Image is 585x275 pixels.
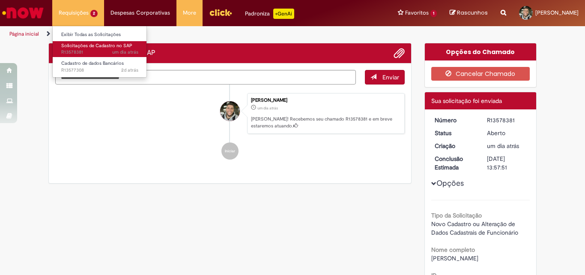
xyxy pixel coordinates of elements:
span: um dia atrás [487,142,519,150]
button: Enviar [365,70,405,85]
span: R13578381 [61,49,138,56]
div: Padroniza [245,9,294,19]
dt: Conclusão Estimada [428,154,481,172]
div: [DATE] 13:57:51 [487,154,527,172]
span: R13577308 [61,67,138,74]
dt: Status [428,129,481,137]
dt: Criação [428,142,481,150]
div: [PERSON_NAME] [251,98,400,103]
span: Despesas Corporativas [110,9,170,17]
span: [PERSON_NAME] [431,254,478,262]
span: Solicitações de Cadastro no SAP [61,42,132,49]
button: Adicionar anexos [394,48,405,59]
p: [PERSON_NAME]! Recebemos seu chamado R13578381 e em breve estaremos atuando. [251,116,400,129]
a: Aberto R13578381 : Solicitações de Cadastro no SAP [53,41,147,57]
b: Tipo da Solicitação [431,212,482,219]
textarea: Digite sua mensagem aqui... [55,70,356,85]
div: Opções do Chamado [425,43,537,60]
span: Cadastro de dados Bancários [61,60,124,66]
span: More [183,9,196,17]
div: Igor Alves Andrade [220,101,240,121]
img: click_logo_yellow_360x200.png [209,6,232,19]
ul: Histórico de tíquete [55,85,405,169]
a: Página inicial [9,30,39,37]
div: Aberto [487,129,527,137]
span: Sua solicitação foi enviada [431,97,502,105]
dt: Número [428,116,481,124]
a: Exibir Todas as Solicitações [53,30,147,39]
ul: Requisições [52,26,147,78]
b: Nome completo [431,246,475,254]
button: Cancelar Chamado [431,67,530,81]
time: 29/09/2025 14:32:28 [121,67,138,73]
span: Rascunhos [457,9,488,17]
li: Igor Alves Andrade [55,93,405,134]
span: [PERSON_NAME] [535,9,579,16]
span: um dia atrás [257,106,278,111]
div: 29/09/2025 16:57:48 [487,142,527,150]
span: um dia atrás [112,49,138,55]
span: 1 [430,10,437,17]
p: +GenAi [273,9,294,19]
span: Requisições [59,9,89,17]
time: 29/09/2025 16:57:48 [487,142,519,150]
img: ServiceNow [1,4,45,21]
span: 2d atrás [121,67,138,73]
div: R13578381 [487,116,527,124]
span: Enviar [382,73,399,81]
a: Rascunhos [450,9,488,17]
span: Novo Cadastro ou Alteração de Dados Cadastrais de Funcionário [431,220,518,236]
span: 2 [90,10,98,17]
a: Aberto R13577308 : Cadastro de dados Bancários [53,59,147,75]
time: 29/09/2025 16:57:48 [257,106,278,111]
span: Favoritos [405,9,429,17]
ul: Trilhas de página [6,26,384,42]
